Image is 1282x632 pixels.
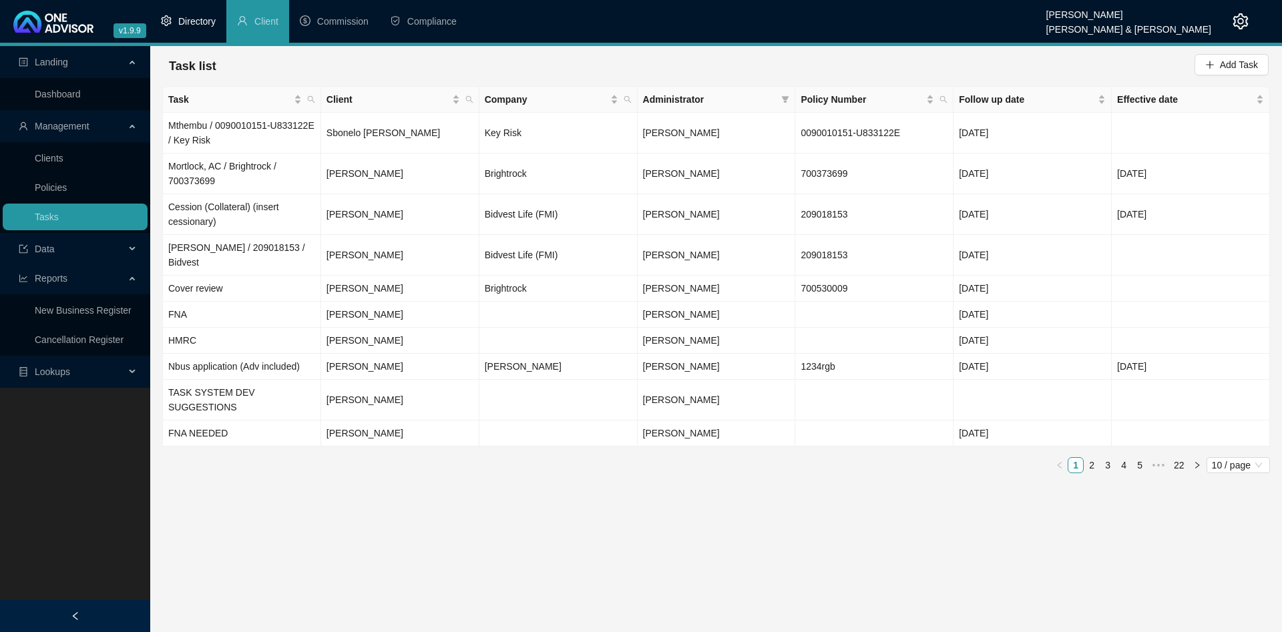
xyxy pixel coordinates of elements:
div: Page Size [1207,457,1270,473]
li: 5 [1132,457,1148,473]
span: Add Task [1220,57,1258,72]
li: Previous Page [1052,457,1068,473]
td: [PERSON_NAME] [321,235,479,276]
td: Mthembu / 0090010151-U833122E / Key Risk [163,113,321,153]
a: 1 [1068,458,1083,472]
td: HMRC [163,328,321,354]
td: Key Risk [479,113,638,153]
span: Policy Number [801,92,923,107]
td: Mortlock, AC / Brightrock / 700373699 [163,153,321,194]
td: [PERSON_NAME] [321,302,479,328]
span: Client [254,16,278,27]
td: [DATE] [953,354,1112,380]
td: [DATE] [953,113,1112,153]
th: Task [163,87,321,113]
td: [DATE] [953,302,1112,328]
span: Lookups [35,366,70,377]
span: search [939,95,947,103]
td: [PERSON_NAME] [321,153,479,194]
td: [PERSON_NAME] [321,328,479,354]
td: Bidvest Life (FMI) [479,194,638,235]
td: FNA NEEDED [163,420,321,446]
td: Cover review [163,276,321,302]
span: Management [35,121,89,131]
td: Bidvest Life (FMI) [479,235,638,276]
td: Brightrock [479,153,638,194]
th: Policy Number [795,87,953,113]
td: [PERSON_NAME] [321,420,479,446]
span: [PERSON_NAME] [643,361,720,372]
img: 2df55531c6924b55f21c4cf5d4484680-logo-light.svg [13,11,93,33]
span: search [465,95,473,103]
a: Clients [35,153,63,164]
td: 700530009 [795,276,953,302]
span: filter [781,95,789,103]
td: [DATE] [953,235,1112,276]
li: 1 [1068,457,1084,473]
td: 700373699 [795,153,953,194]
span: ••• [1148,457,1169,473]
span: Data [35,244,55,254]
td: [DATE] [953,153,1112,194]
span: setting [161,15,172,26]
td: Nbus application (Adv included) [163,354,321,380]
span: search [307,95,315,103]
span: Task [168,92,291,107]
span: setting [1233,13,1249,29]
span: 10 / page [1212,458,1265,472]
td: [DATE] [953,328,1112,354]
a: New Business Register [35,305,132,316]
a: Tasks [35,212,59,222]
td: [PERSON_NAME] / 209018153 / Bidvest [163,235,321,276]
span: search [624,95,632,103]
button: right [1189,457,1205,473]
td: 0090010151-U833122E [795,113,953,153]
td: 209018153 [795,194,953,235]
li: 3 [1100,457,1116,473]
span: safety [390,15,401,26]
span: filter [779,89,792,109]
td: 1234rgb [795,354,953,380]
td: [PERSON_NAME] [321,194,479,235]
td: [PERSON_NAME] [321,354,479,380]
div: [PERSON_NAME] & [PERSON_NAME] [1046,18,1211,33]
span: Client [327,92,449,107]
span: [PERSON_NAME] [643,283,720,294]
span: [PERSON_NAME] [643,394,720,405]
td: Sbonelo [PERSON_NAME] [321,113,479,153]
span: dollar [300,15,310,26]
td: [PERSON_NAME] [321,276,479,302]
li: 22 [1169,457,1189,473]
span: v1.9.9 [114,23,146,38]
span: search [463,89,476,109]
th: Follow up date [953,87,1112,113]
span: user [19,121,28,131]
th: Client [321,87,479,113]
span: Reports [35,273,67,284]
a: Cancellation Register [35,334,124,345]
td: [PERSON_NAME] [479,354,638,380]
li: Next Page [1189,457,1205,473]
span: Effective date [1117,92,1253,107]
span: [PERSON_NAME] [643,127,720,138]
span: Task list [169,59,216,73]
td: [DATE] [1112,194,1270,235]
td: [DATE] [1112,354,1270,380]
span: [PERSON_NAME] [643,250,720,260]
td: [DATE] [953,420,1112,446]
li: 4 [1116,457,1132,473]
td: [DATE] [1112,153,1270,194]
span: Landing [35,57,68,67]
th: Effective date [1112,87,1270,113]
span: search [621,89,634,109]
span: database [19,367,28,376]
td: Brightrock [479,276,638,302]
span: [PERSON_NAME] [643,428,720,438]
span: user [237,15,248,26]
span: Directory [178,16,216,27]
button: left [1052,457,1068,473]
span: Administrator [643,92,777,107]
a: 3 [1100,458,1115,472]
td: [DATE] [953,276,1112,302]
span: search [937,89,950,109]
